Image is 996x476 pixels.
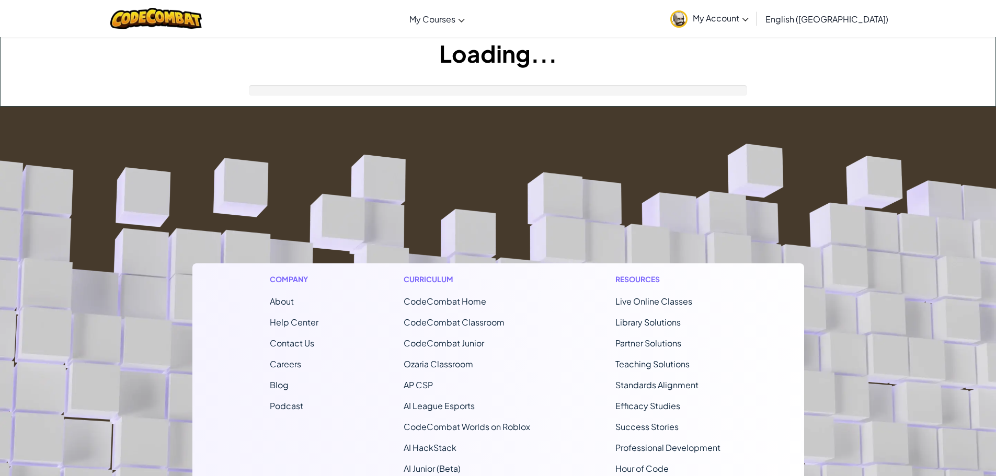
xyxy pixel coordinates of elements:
[404,338,484,349] a: CodeCombat Junior
[665,2,754,35] a: My Account
[110,8,202,29] img: CodeCombat logo
[615,400,680,411] a: Efficacy Studies
[404,5,470,33] a: My Courses
[404,274,530,285] h1: Curriculum
[693,13,749,24] span: My Account
[270,379,289,390] a: Blog
[760,5,894,33] a: English ([GEOGRAPHIC_DATA])
[765,14,888,25] span: English ([GEOGRAPHIC_DATA])
[615,442,720,453] a: Professional Development
[615,463,669,474] a: Hour of Code
[409,14,455,25] span: My Courses
[270,400,303,411] a: Podcast
[615,296,692,307] a: Live Online Classes
[615,274,727,285] h1: Resources
[404,358,473,369] a: Ozaria Classroom
[404,296,486,307] span: CodeCombat Home
[615,317,681,328] a: Library Solutions
[270,358,301,369] a: Careers
[404,379,433,390] a: AP CSP
[615,421,679,432] a: Success Stories
[615,338,681,349] a: Partner Solutions
[270,296,294,307] a: About
[404,463,461,474] a: AI Junior (Beta)
[404,400,475,411] a: AI League Esports
[270,317,318,328] a: Help Center
[404,421,530,432] a: CodeCombat Worlds on Roblox
[615,358,690,369] a: Teaching Solutions
[670,10,688,28] img: avatar
[270,274,318,285] h1: Company
[404,442,456,453] a: AI HackStack
[404,317,505,328] a: CodeCombat Classroom
[615,379,699,390] a: Standards Alignment
[270,338,314,349] span: Contact Us
[1,37,995,69] h1: Loading...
